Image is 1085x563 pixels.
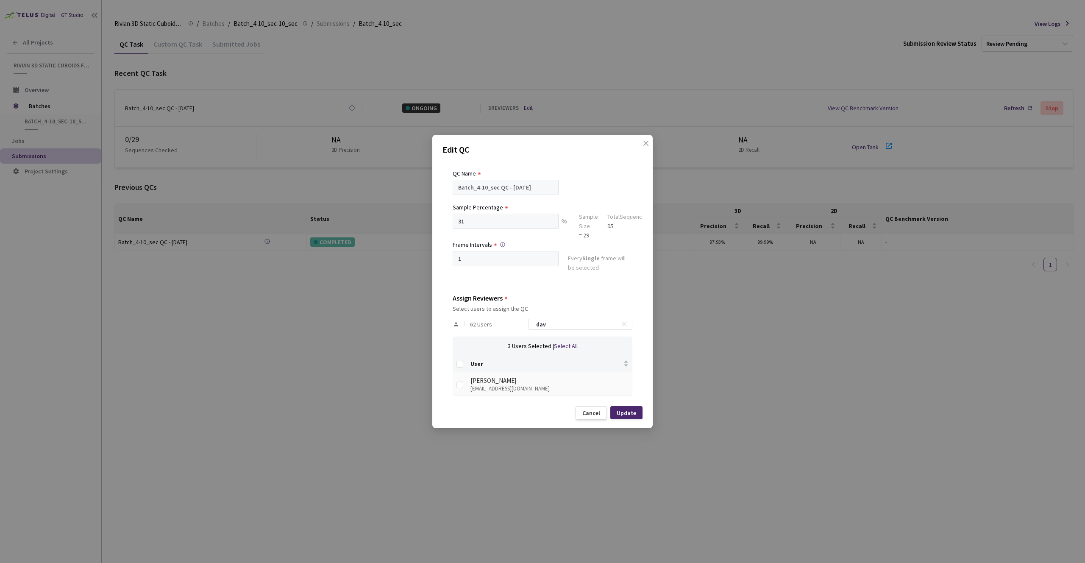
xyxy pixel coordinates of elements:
[470,376,629,386] div: [PERSON_NAME]
[453,169,476,178] div: QC Name
[531,319,621,329] input: Search
[579,212,598,231] div: Sample Size
[607,212,648,221] div: Total Sequences
[634,140,648,153] button: Close
[442,143,643,156] p: Edit QC
[607,221,648,231] div: 95
[453,214,559,229] input: e.g. 10
[467,355,632,372] th: User
[470,360,622,367] span: User
[617,410,636,416] div: Update
[582,254,600,262] strong: Single
[453,151,632,169] div: QC Details
[453,251,559,266] input: Enter frame interval
[453,240,492,249] div: Frame Intervals
[470,386,629,392] div: [EMAIL_ADDRESS][DOMAIN_NAME]
[643,140,649,164] span: close
[554,342,578,350] span: Select All
[453,203,503,212] div: Sample Percentage
[568,254,632,274] div: Every frame will be selected
[453,294,503,302] div: Assign Reviewers
[470,321,492,328] span: 62 Users
[508,342,554,350] span: 3 Users Selected |
[582,410,600,416] div: Cancel
[453,305,632,312] div: Select users to assign the QC
[579,231,598,240] div: = 29
[559,214,570,240] div: %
